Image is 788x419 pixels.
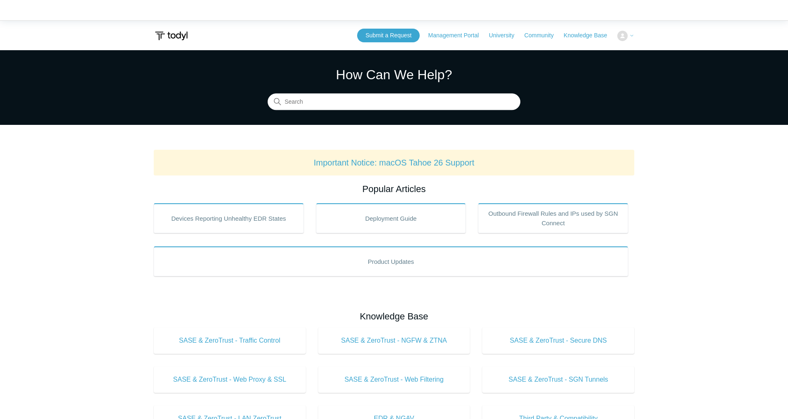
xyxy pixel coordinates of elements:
[331,336,458,346] span: SASE & ZeroTrust - NGFW & ZTNA
[318,366,470,393] a: SASE & ZeroTrust - Web Filtering
[316,203,466,233] a: Deployment Guide
[166,375,293,385] span: SASE & ZeroTrust - Web Proxy & SSL
[331,375,458,385] span: SASE & ZeroTrust - Web Filtering
[268,65,520,85] h1: How Can We Help?
[482,327,634,354] a: SASE & ZeroTrust - Secure DNS
[495,336,622,346] span: SASE & ZeroTrust - Secure DNS
[482,366,634,393] a: SASE & ZeroTrust - SGN Tunnels
[489,31,522,40] a: University
[357,29,420,42] a: Submit a Request
[154,203,304,233] a: Devices Reporting Unhealthy EDR States
[154,327,306,354] a: SASE & ZeroTrust - Traffic Control
[154,309,634,323] h2: Knowledge Base
[154,246,628,276] a: Product Updates
[314,158,474,167] a: Important Notice: macOS Tahoe 26 Support
[564,31,616,40] a: Knowledge Base
[154,28,189,44] img: Todyl Support Center Help Center home page
[166,336,293,346] span: SASE & ZeroTrust - Traffic Control
[428,31,487,40] a: Management Portal
[154,182,634,196] h2: Popular Articles
[495,375,622,385] span: SASE & ZeroTrust - SGN Tunnels
[268,94,520,110] input: Search
[318,327,470,354] a: SASE & ZeroTrust - NGFW & ZTNA
[525,31,562,40] a: Community
[154,366,306,393] a: SASE & ZeroTrust - Web Proxy & SSL
[478,203,628,233] a: Outbound Firewall Rules and IPs used by SGN Connect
